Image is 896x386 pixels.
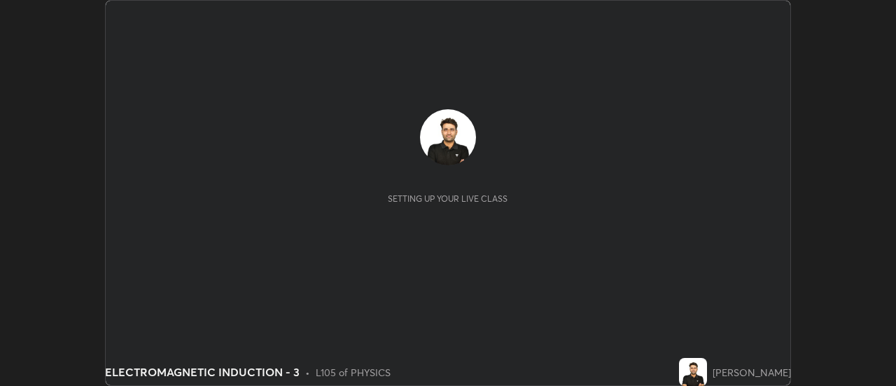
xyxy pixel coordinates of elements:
div: ELECTROMAGNETIC INDUCTION - 3 [105,364,300,380]
div: • [305,365,310,380]
div: L105 of PHYSICS [316,365,391,380]
img: 8c2b5e3850e24d84bc5d8d412c91876c.jpg [420,109,476,165]
div: [PERSON_NAME] [713,365,791,380]
div: Setting up your live class [388,193,507,204]
img: 8c2b5e3850e24d84bc5d8d412c91876c.jpg [679,358,707,386]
